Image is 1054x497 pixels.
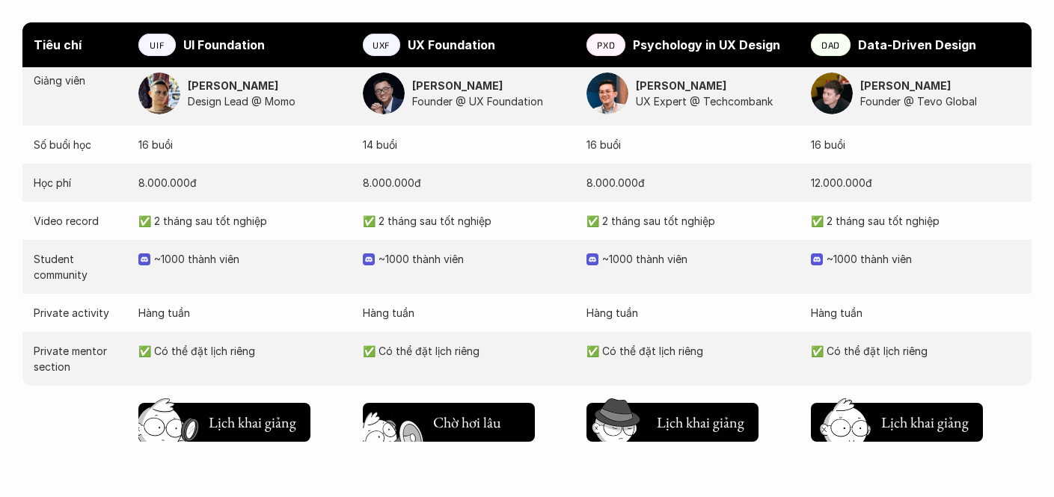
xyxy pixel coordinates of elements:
[138,137,348,152] p: 16 buổi
[827,251,1020,267] p: ~1000 thành viên
[188,79,278,92] strong: [PERSON_NAME]
[188,93,348,109] p: Design Lead @ Momo
[811,403,983,442] button: Lịch khai giảng
[150,40,164,50] p: UIF
[811,343,1020,359] p: ✅ Có thể đặt lịch riêng
[811,137,1020,152] p: 16 buổi
[379,251,572,267] p: ~1000 thành viên
[34,37,82,52] strong: Tiêu chí
[138,175,348,191] p: 8.000.000đ
[183,37,265,52] strong: UI Foundation
[34,251,123,283] p: Student community
[34,305,123,321] p: Private activity
[586,137,796,152] p: 16 buổi
[881,412,969,433] h5: Lịch khai giảng
[363,397,535,442] a: Chờ hơi lâu
[138,213,348,229] p: ✅ 2 tháng sau tốt nghiệp
[586,397,759,442] a: Lịch khai giảng
[811,175,1020,191] p: 12.000.000đ
[811,213,1020,229] p: ✅ 2 tháng sau tốt nghiệp
[363,343,572,359] p: ✅ Có thể đặt lịch riêng
[597,40,615,50] p: PXD
[34,175,123,191] p: Học phí
[363,213,572,229] p: ✅ 2 tháng sau tốt nghiệp
[586,305,796,321] p: Hàng tuần
[586,403,759,442] button: Lịch khai giảng
[363,403,535,442] button: Chờ hơi lâu
[138,305,348,321] p: Hàng tuần
[586,175,796,191] p: 8.000.000đ
[34,343,123,374] p: Private mentor section
[412,79,503,92] strong: [PERSON_NAME]
[860,93,1020,109] p: Founder @ Tevo Global
[138,343,348,359] p: ✅ Có thể đặt lịch riêng
[636,93,796,109] p: UX Expert @ Techcombank
[811,305,1020,321] p: Hàng tuần
[811,397,983,442] a: Lịch khai giảng
[373,40,390,50] p: UXF
[636,79,726,92] strong: [PERSON_NAME]
[138,403,310,442] button: Lịch khai giảng
[209,412,296,433] h5: Lịch khai giảng
[363,175,572,191] p: 8.000.000đ
[34,213,123,229] p: Video record
[821,40,840,50] p: DAD
[138,397,310,442] a: Lịch khai giảng
[34,72,123,88] p: Giảng viên
[154,251,348,267] p: ~1000 thành viên
[657,412,744,433] h5: Lịch khai giảng
[34,137,123,152] p: Số buổi học
[412,93,572,109] p: Founder @ UX Foundation
[858,37,976,52] strong: Data-Driven Design
[586,213,796,229] p: ✅ 2 tháng sau tốt nghiệp
[586,343,796,359] p: ✅ Có thể đặt lịch riêng
[602,251,796,267] p: ~1000 thành viên
[408,37,495,52] strong: UX Foundation
[633,37,780,52] strong: Psychology in UX Design
[363,305,572,321] p: Hàng tuần
[860,79,951,92] strong: [PERSON_NAME]
[363,137,572,152] p: 14 buổi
